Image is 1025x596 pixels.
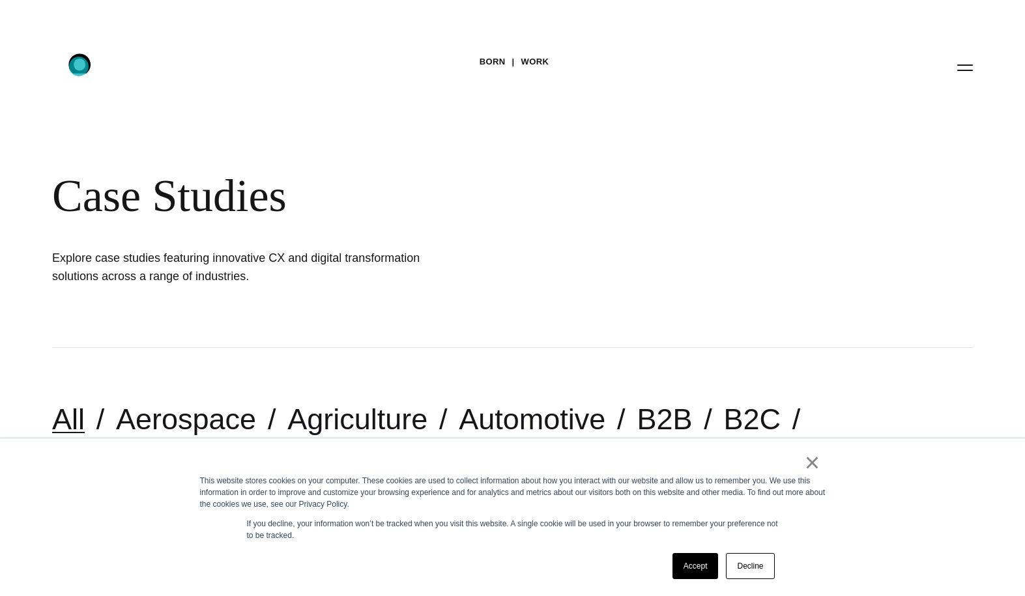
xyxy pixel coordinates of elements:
a: Accept [672,553,719,579]
div: This website stores cookies on your computer. These cookies are used to collect information about... [200,475,826,510]
div: Case Studies [52,169,795,223]
a: All [52,403,85,436]
a: B2B [637,403,692,436]
a: Agriculture [287,403,427,436]
button: Open [949,53,981,81]
a: Automotive [459,403,605,436]
a: Work [521,52,549,72]
a: B2C [723,403,781,436]
p: If you decline, your information won’t be tracked when you visit this website. A single cookie wi... [247,518,779,541]
a: Aerospace [116,403,256,436]
h1: Explore case studies featuring innovative CX and digital transformation solutions across a range ... [52,249,443,285]
a: Decline [726,553,774,579]
a: × [805,457,820,468]
a: BORN [480,52,506,72]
